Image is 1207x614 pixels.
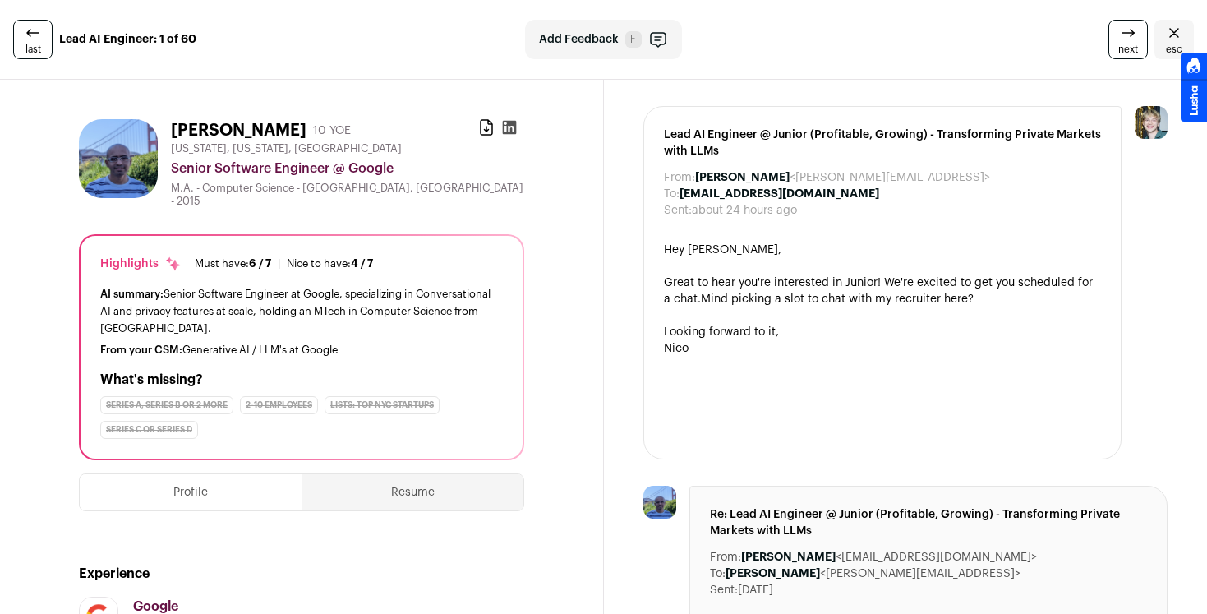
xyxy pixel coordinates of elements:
[80,474,302,510] button: Profile
[171,119,306,142] h1: [PERSON_NAME]
[100,370,503,390] h2: What's missing?
[741,552,836,563] b: [PERSON_NAME]
[171,142,402,155] span: [US_STATE], [US_STATE], [GEOGRAPHIC_DATA]
[726,568,820,579] b: [PERSON_NAME]
[59,31,196,48] strong: Lead AI Engineer: 1 of 60
[287,257,373,270] div: Nice to have:
[302,474,523,510] button: Resume
[313,122,351,139] div: 10 YOE
[171,182,524,208] div: M.A. - Computer Science - [GEOGRAPHIC_DATA], [GEOGRAPHIC_DATA] - 2015
[701,293,974,305] a: Mind picking a slot to chat with my recruiter here?
[664,340,1102,357] div: Nico
[79,119,158,198] img: dc6ae59bb1c3859c2b192a9611a1859fac37b164c9c022b7f02f0f3984a6fa77.jpg
[249,258,271,269] span: 6 / 7
[695,169,990,186] dd: <[PERSON_NAME][EMAIL_ADDRESS]>
[664,169,695,186] dt: From:
[664,127,1102,159] span: Lead AI Engineer @ Junior (Profitable, Growing) - Transforming Private Markets with LLMs
[664,186,680,202] dt: To:
[1108,20,1148,59] a: next
[1118,43,1138,56] span: next
[680,188,879,200] b: [EMAIL_ADDRESS][DOMAIN_NAME]
[195,257,373,270] ul: |
[195,257,271,270] div: Must have:
[1154,20,1194,59] a: Close
[695,172,790,183] b: [PERSON_NAME]
[664,242,1102,258] div: Hey [PERSON_NAME],
[726,566,1020,582] dd: <[PERSON_NAME][EMAIL_ADDRESS]>
[13,20,53,59] a: last
[692,202,797,219] dd: about 24 hours ago
[625,31,642,48] span: F
[664,202,692,219] dt: Sent:
[741,549,1037,566] dd: <[EMAIL_ADDRESS][DOMAIN_NAME]>
[664,324,1102,340] div: Looking forward to it,
[710,549,741,566] dt: From:
[100,344,182,355] span: From your CSM:
[171,159,524,178] div: Senior Software Engineer @ Google
[738,582,773,598] dd: [DATE]
[351,258,373,269] span: 4 / 7
[643,486,676,519] img: dc6ae59bb1c3859c2b192a9611a1859fac37b164c9c022b7f02f0f3984a6fa77.jpg
[100,256,182,272] div: Highlights
[539,31,619,48] span: Add Feedback
[710,582,738,598] dt: Sent:
[710,566,726,582] dt: To:
[325,396,440,414] div: Lists: Top NYC Startups
[525,20,682,59] button: Add Feedback F
[710,506,1148,539] span: Re: Lead AI Engineer @ Junior (Profitable, Growing) - Transforming Private Markets with LLMs
[100,344,503,357] div: Generative AI / LLM's at Google
[240,396,318,414] div: 2-10 employees
[79,564,524,584] h2: Experience
[1135,106,1168,139] img: 6494470-medium_jpg
[100,396,233,414] div: Series A, Series B or 2 more
[100,421,198,439] div: Series C or Series D
[25,43,41,56] span: last
[100,289,164,299] span: AI summary:
[664,275,1102,307] div: Great to hear you're interested in Junior! We're excited to get you scheduled for a chat.
[100,285,503,337] div: Senior Software Engineer at Google, specializing in Conversational AI and privacy features at sca...
[133,600,178,613] span: Google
